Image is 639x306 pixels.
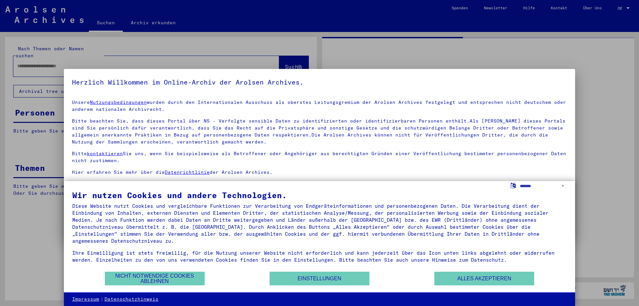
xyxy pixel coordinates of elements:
select: Sprache auswählen [520,181,567,191]
p: Unsere wurden durch den Internationalen Ausschuss als oberstes Leitungsgremium der Arolsen Archiv... [72,99,567,113]
p: Hier erfahren Sie mehr über die der Arolsen Archives. [72,169,567,176]
div: Diese Website nutzt Cookies und vergleichbare Funktionen zur Verarbeitung von Endgeräteinformatio... [72,202,567,244]
a: Nutzungsbedingungen [90,99,147,105]
a: kontaktieren [87,151,123,156]
button: Einstellungen [270,272,369,285]
div: Wir nutzen Cookies und andere Technologien. [72,191,567,199]
div: Ihre Einwilligung ist stets freiwillig, für die Nutzung unserer Website nicht erforderlich und ka... [72,249,567,263]
a: Datenrichtlinie [165,169,210,175]
button: Alles akzeptieren [434,272,534,285]
p: Bitte Sie uns, wenn Sie beispielsweise als Betroffener oder Angehöriger aus berechtigten Gründen ... [72,150,567,164]
a: Impressum [72,296,99,303]
p: Von einigen Dokumenten werden in den Arolsen Archives nur Kopien aufbewahrt.Die Originale sowie d... [72,180,567,194]
a: Datenschutzhinweis [105,296,158,303]
button: Nicht notwendige Cookies ablehnen [105,272,205,285]
h5: Herzlich Willkommen im Online-Archiv der Arolsen Archives. [72,77,567,88]
p: Bitte beachten Sie, dass dieses Portal über NS - Verfolgte sensible Daten zu identifizierten oder... [72,118,567,146]
label: Sprache auswählen [510,182,517,188]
